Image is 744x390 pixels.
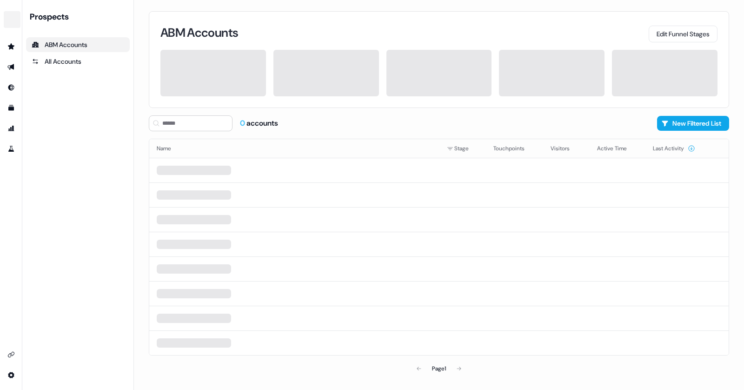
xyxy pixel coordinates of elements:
button: Last Activity [653,140,695,157]
button: Active Time [597,140,638,157]
span: 0 [240,118,246,128]
a: Go to Inbound [4,80,19,95]
button: New Filtered List [657,116,729,131]
button: Edit Funnel Stages [649,26,717,42]
div: Prospects [30,11,130,22]
a: ABM Accounts [26,37,130,52]
h3: ABM Accounts [160,27,238,39]
div: Stage [447,144,478,153]
a: Go to experiments [4,141,19,156]
button: Touchpoints [493,140,536,157]
div: accounts [240,118,278,128]
button: Visitors [551,140,581,157]
a: Go to attribution [4,121,19,136]
div: All Accounts [32,57,124,66]
a: Go to integrations [4,368,19,383]
a: Go to prospects [4,39,19,54]
a: Go to outbound experience [4,60,19,74]
div: Page 1 [432,364,446,373]
a: Go to templates [4,101,19,115]
th: Name [149,139,439,158]
a: All accounts [26,54,130,69]
div: ABM Accounts [32,40,124,49]
a: Go to integrations [4,347,19,362]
